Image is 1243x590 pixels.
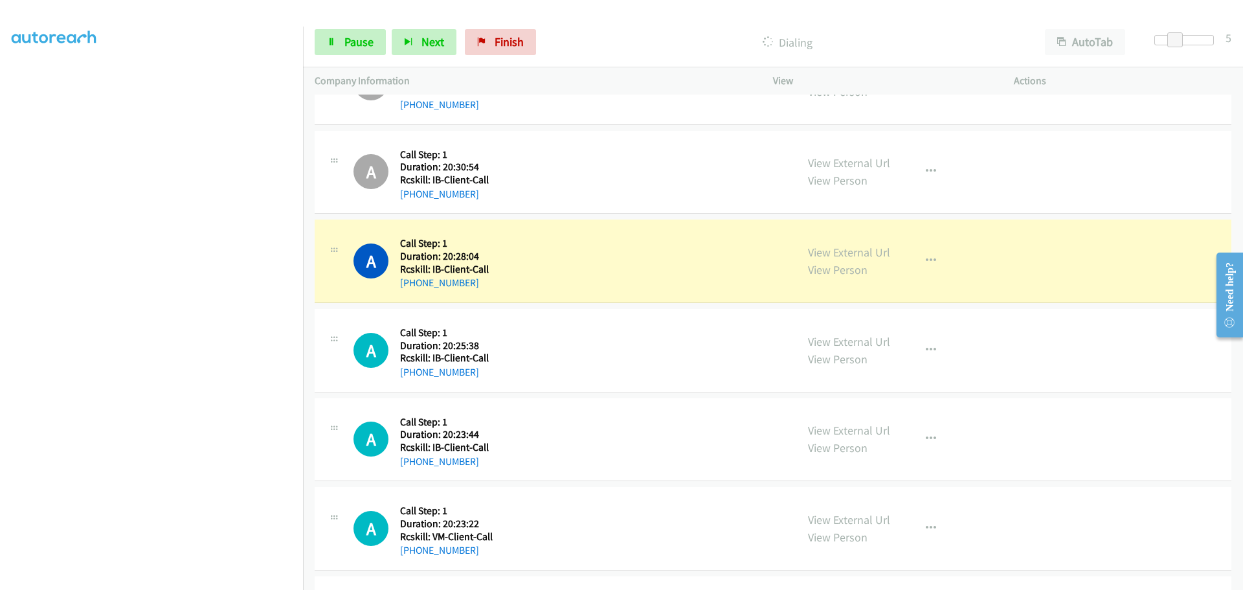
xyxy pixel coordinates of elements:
[400,326,489,339] h5: Call Step: 1
[421,34,444,49] span: Next
[400,148,489,161] h5: Call Step: 1
[808,155,890,170] a: View External Url
[400,530,493,543] h5: Rcskill: VM-Client-Call
[400,366,479,378] a: [PHONE_NUMBER]
[1205,244,1243,346] iframe: Resource Center
[400,161,489,174] h5: Duration: 20:30:54
[353,422,388,457] h1: A
[400,237,489,250] h5: Call Step: 1
[808,245,890,260] a: View External Url
[400,188,479,200] a: [PHONE_NUMBER]
[400,505,493,517] h5: Call Step: 1
[808,173,868,188] a: View Person
[1226,29,1231,47] div: 5
[400,416,489,429] h5: Call Step: 1
[315,29,386,55] a: Pause
[773,73,991,89] p: View
[808,512,890,527] a: View External Url
[400,428,489,441] h5: Duration: 20:23:44
[344,34,374,49] span: Pause
[353,333,388,368] h1: A
[353,511,388,546] h1: A
[400,517,493,530] h5: Duration: 20:23:22
[353,154,388,189] h1: A
[808,84,868,99] a: View Person
[465,29,536,55] a: Finish
[808,440,868,455] a: View Person
[353,244,388,278] h1: A
[400,339,489,352] h5: Duration: 20:25:38
[400,98,479,111] a: [PHONE_NUMBER]
[353,422,388,457] div: The call is yet to be attempted
[400,277,479,289] a: [PHONE_NUMBER]
[400,250,489,263] h5: Duration: 20:28:04
[400,441,489,454] h5: Rcskill: IB-Client-Call
[554,34,1022,51] p: Dialing
[353,511,388,546] div: The call is yet to be attempted
[400,263,489,276] h5: Rcskill: IB-Client-Call
[400,544,479,556] a: [PHONE_NUMBER]
[808,530,868,545] a: View Person
[495,34,524,49] span: Finish
[392,29,456,55] button: Next
[400,352,489,365] h5: Rcskill: IB-Client-Call
[808,352,868,367] a: View Person
[315,73,750,89] p: Company Information
[808,423,890,438] a: View External Url
[353,333,388,368] div: The call is yet to be attempted
[1014,73,1231,89] p: Actions
[1045,29,1125,55] button: AutoTab
[808,262,868,277] a: View Person
[400,174,489,187] h5: Rcskill: IB-Client-Call
[400,455,479,468] a: [PHONE_NUMBER]
[808,334,890,349] a: View External Url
